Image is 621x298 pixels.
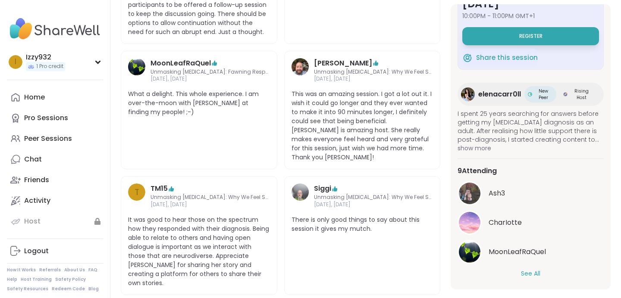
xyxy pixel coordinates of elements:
[314,58,372,68] a: [PERSON_NAME]
[292,183,309,208] a: Siggi
[462,49,538,67] button: Share this session
[7,149,103,170] a: Chat
[39,267,61,273] a: Referrals
[128,215,270,288] span: It was good to hear those on the spectrum how they responded with their diagnosis. Being able to ...
[24,175,49,185] div: Friends
[24,93,45,102] div: Home
[292,90,433,162] span: This was an amazing session. I got a lot out it. I wish it could go longer and they ever wanted t...
[151,183,168,194] a: TM15
[64,267,85,273] a: About Us
[489,217,522,228] span: CharIotte
[24,246,49,256] div: Logout
[7,128,103,149] a: Peer Sessions
[314,68,433,76] span: Unmasking [MEDICAL_DATA]: Why We Feel So Much
[563,92,568,96] img: Rising Host
[128,58,145,75] img: MoonLeafRaQuel
[128,183,145,208] a: T
[314,183,331,194] a: Siggi
[135,186,139,199] span: T
[24,196,50,205] div: Activity
[458,144,604,152] span: show more
[478,89,521,99] span: elenacarr0ll
[7,211,103,232] a: Host
[569,88,593,101] span: Rising Host
[314,194,433,201] span: Unmasking [MEDICAL_DATA]: Why We Feel So Much
[519,33,543,40] span: Register
[151,194,270,201] span: Unmasking [MEDICAL_DATA]: Why We Feel So Much
[88,286,99,292] a: Blog
[21,276,52,282] a: Host Training
[314,75,433,83] span: [DATE], [DATE]
[489,188,505,199] span: Ash3
[15,56,16,68] span: I
[151,68,270,76] span: Unmasking [MEDICAL_DATA]: Fawning Response Surviving
[462,27,599,45] button: Register
[292,215,433,233] span: There is only good things to say about this session it gives my mutch.
[24,217,41,226] div: Host
[534,88,553,101] span: New Peer
[314,201,433,208] span: [DATE], [DATE]
[24,134,72,143] div: Peer Sessions
[7,276,17,282] a: Help
[7,87,103,108] a: Home
[7,170,103,190] a: Friends
[7,241,103,261] a: Logout
[151,75,270,83] span: [DATE], [DATE]
[7,267,36,273] a: How It Works
[292,58,309,75] img: Brian_L
[292,183,309,201] img: Siggi
[521,269,540,278] button: See All
[52,286,85,292] a: Redeem Code
[26,53,65,62] div: Izzy932
[462,53,473,63] img: ShareWell Logomark
[292,58,309,83] a: Brian_L
[458,166,497,176] span: 9 Attending
[24,113,68,123] div: Pro Sessions
[458,211,604,235] a: CharIotteCharIotte
[36,63,63,70] span: 1 Pro credit
[88,267,97,273] a: FAQ
[458,109,604,144] span: I spent 25 years searching for answers before getting my [MEDICAL_DATA] diagnosis as an adult. Af...
[151,58,211,68] a: MoonLeafRaQuel
[7,14,103,44] img: ShareWell Nav Logo
[7,286,48,292] a: Safety Resources
[128,58,145,83] a: MoonLeafRaQuel
[128,90,270,117] span: What a delight. This whole experience. I am over-the-moon with [PERSON_NAME] at finding my people...
[7,108,103,128] a: Pro Sessions
[459,183,480,204] img: Ash3
[459,212,480,233] img: CharIotte
[458,83,604,106] a: elenacarr0llelenacarr0llNew PeerNew PeerRising HostRising Host
[151,201,270,208] span: [DATE], [DATE]
[55,276,86,282] a: Safety Policy
[489,247,546,257] span: MoonLeafRaQuel
[462,12,599,20] span: 10:00PM - 11:00PM GMT+1
[476,53,538,63] span: Share this session
[459,241,480,263] img: MoonLeafRaQuel
[461,87,475,101] img: elenacarr0ll
[7,190,103,211] a: Activity
[528,92,532,96] img: New Peer
[458,240,604,264] a: MoonLeafRaQuelMoonLeafRaQuel
[24,155,42,164] div: Chat
[458,181,604,205] a: Ash3Ash3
